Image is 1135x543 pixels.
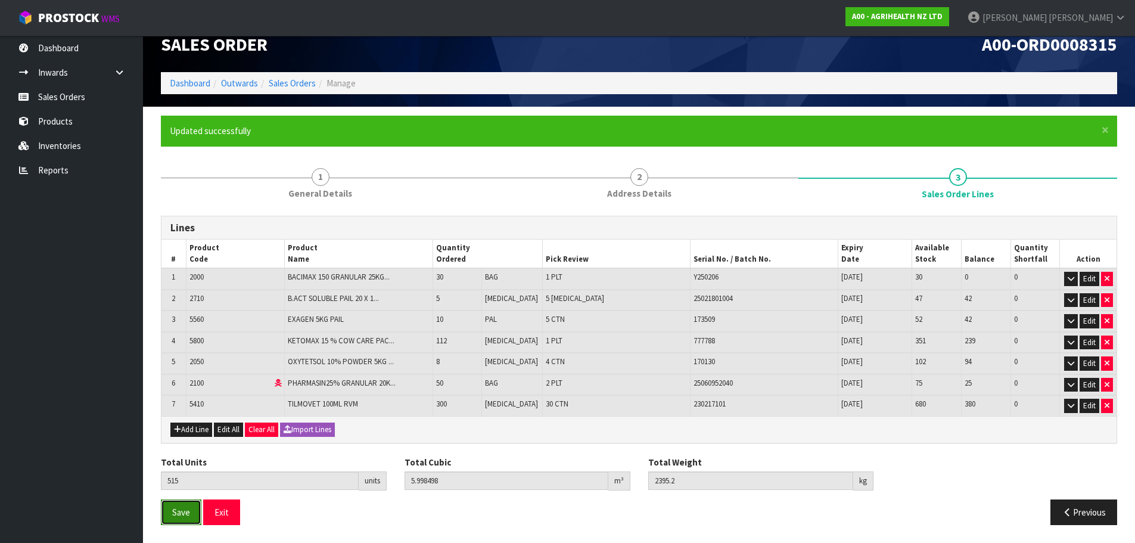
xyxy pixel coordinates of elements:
[161,499,201,525] button: Save
[1014,293,1018,303] span: 0
[915,378,922,388] span: 75
[485,399,538,409] span: [MEDICAL_DATA]
[694,336,715,346] span: 777788
[161,456,207,468] label: Total Units
[546,336,562,346] span: 1 PLT
[161,240,186,268] th: #
[172,399,175,409] span: 7
[965,399,975,409] span: 380
[485,272,498,282] span: BAG
[949,168,967,186] span: 3
[694,378,733,388] span: 25060952040
[288,336,394,346] span: KETOMAX 15 % COW CARE PAC...
[841,378,863,388] span: [DATE]
[841,356,863,367] span: [DATE]
[1049,12,1113,23] span: [PERSON_NAME]
[690,240,838,268] th: Serial No. / Batch No.
[922,188,994,200] span: Sales Order Lines
[436,336,447,346] span: 112
[161,207,1117,535] span: Sales Order Lines
[694,272,719,282] span: Y250206
[546,378,562,388] span: 2 PLT
[359,471,387,491] div: units
[172,378,175,388] span: 6
[694,293,733,303] span: 25021801004
[853,471,873,491] div: kg
[546,293,604,303] span: 5 [MEDICAL_DATA]
[961,240,1010,268] th: Balance
[542,240,690,268] th: Pick Review
[1014,314,1018,324] span: 0
[485,336,538,346] span: [MEDICAL_DATA]
[982,33,1117,55] span: A00-ORD0008315
[285,240,433,268] th: Product Name
[275,380,281,387] i: Dangerous Goods
[546,272,562,282] span: 1 PLT
[485,378,498,388] span: BAG
[546,314,565,324] span: 5 CTN
[18,10,33,25] img: cube-alt.png
[172,272,175,282] span: 1
[965,314,972,324] span: 42
[1080,378,1099,392] button: Edit
[288,399,358,409] span: TILMOVET 100ML RVM
[189,399,204,409] span: 5410
[221,77,258,89] a: Outwards
[694,314,715,324] span: 173509
[915,272,922,282] span: 30
[170,77,210,89] a: Dashboard
[326,77,356,89] span: Manage
[172,314,175,324] span: 3
[436,272,443,282] span: 30
[288,293,379,303] span: B.ACT SOLUBLE PAIL 20 X 1...
[405,471,608,490] input: Total Cubic
[172,356,175,367] span: 5
[1014,336,1018,346] span: 0
[648,471,854,490] input: Total Weight
[1014,378,1018,388] span: 0
[965,293,972,303] span: 42
[630,168,648,186] span: 2
[245,423,278,437] button: Clear All
[485,293,538,303] span: [MEDICAL_DATA]
[280,423,335,437] button: Import Lines
[288,314,344,324] span: EXAGEN 5KG PAIL
[982,12,1047,23] span: [PERSON_NAME]
[1060,240,1117,268] th: Action
[172,293,175,303] span: 2
[312,168,329,186] span: 1
[648,456,702,468] label: Total Weight
[436,314,443,324] span: 10
[269,77,316,89] a: Sales Orders
[1080,272,1099,286] button: Edit
[694,399,726,409] span: 230217101
[915,293,922,303] span: 47
[546,356,565,367] span: 4 CTN
[172,507,190,518] span: Save
[841,314,863,324] span: [DATE]
[694,356,715,367] span: 170130
[288,187,352,200] span: General Details
[838,240,912,268] th: Expiry Date
[189,293,204,303] span: 2710
[841,336,863,346] span: [DATE]
[186,240,284,268] th: Product Code
[189,378,204,388] span: 2100
[965,272,968,282] span: 0
[841,272,863,282] span: [DATE]
[1102,122,1109,138] span: ×
[436,356,440,367] span: 8
[485,314,497,324] span: PAL
[214,423,243,437] button: Edit All
[288,272,390,282] span: BACIMAX 150 GRANULAR 25KG...
[172,336,175,346] span: 4
[965,336,975,346] span: 239
[1014,272,1018,282] span: 0
[436,293,440,303] span: 5
[852,11,943,21] strong: A00 - AGRIHEALTH NZ LTD
[485,356,538,367] span: [MEDICAL_DATA]
[1010,240,1060,268] th: Quantity Shortfall
[841,399,863,409] span: [DATE]
[841,293,863,303] span: [DATE]
[915,314,922,324] span: 52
